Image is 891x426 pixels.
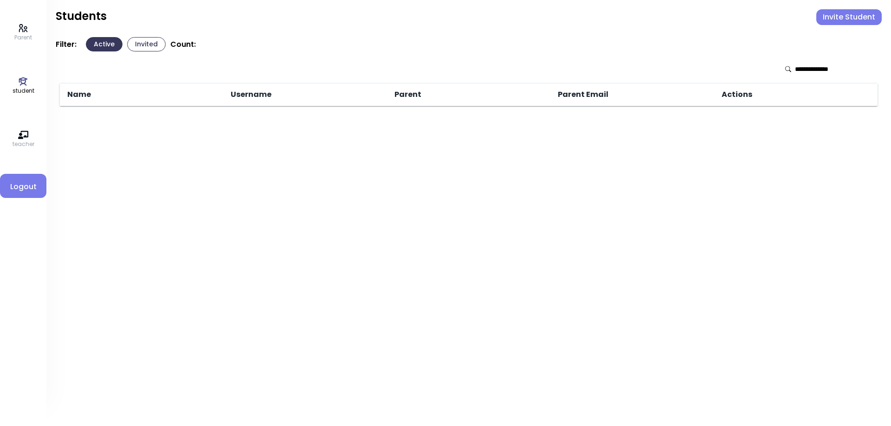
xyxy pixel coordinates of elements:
span: Username [229,89,271,100]
button: Active [86,37,123,51]
button: Invited [127,37,166,51]
span: Name [65,89,91,100]
h2: Students [56,9,107,23]
a: teacher [13,130,34,148]
button: Invite Student [816,9,882,25]
a: Parent [14,23,32,42]
a: student [13,76,34,95]
p: Filter: [56,40,77,49]
p: student [13,87,34,95]
span: Parent [393,89,421,100]
span: Parent Email [556,89,608,100]
p: Parent [14,33,32,42]
p: Count: [170,40,196,49]
span: Actions [720,89,752,100]
span: Logout [7,181,39,192]
p: teacher [13,140,34,148]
